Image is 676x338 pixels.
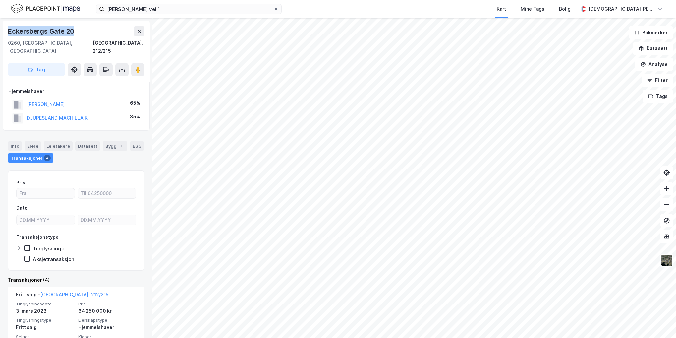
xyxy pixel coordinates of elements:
[660,254,673,267] img: 9k=
[589,5,655,13] div: [DEMOGRAPHIC_DATA][PERSON_NAME]
[643,90,673,103] button: Tags
[559,5,571,13] div: Bolig
[16,323,74,331] div: Fritt salg
[78,188,136,198] input: Til 64250000
[16,307,74,315] div: 3. mars 2023
[17,215,75,225] input: DD.MM.YYYY
[130,99,140,107] div: 65%
[118,143,125,149] div: 1
[44,155,51,161] div: 4
[8,87,144,95] div: Hjemmelshaver
[8,26,76,36] div: Eckersbergs Gate 20
[16,301,74,307] span: Tinglysningsdato
[635,58,673,71] button: Analyse
[17,188,75,198] input: Fra
[8,153,53,163] div: Transaksjoner
[16,291,108,301] div: Fritt salg -
[521,5,544,13] div: Mine Tags
[33,256,74,262] div: Aksjetransaksjon
[633,42,673,55] button: Datasett
[130,113,140,121] div: 35%
[25,141,41,151] div: Eiere
[104,4,273,14] input: Søk på adresse, matrikkel, gårdeiere, leietakere eller personer
[497,5,506,13] div: Kart
[78,323,137,331] div: Hjemmelshaver
[78,307,137,315] div: 64 250 000 kr
[93,39,144,55] div: [GEOGRAPHIC_DATA], 212/215
[103,141,127,151] div: Bygg
[643,306,676,338] iframe: Chat Widget
[16,204,28,212] div: Dato
[78,301,137,307] span: Pris
[40,292,108,297] a: [GEOGRAPHIC_DATA], 212/215
[629,26,673,39] button: Bokmerker
[130,141,144,151] div: ESG
[8,276,144,284] div: Transaksjoner (4)
[8,39,93,55] div: 0260, [GEOGRAPHIC_DATA], [GEOGRAPHIC_DATA]
[78,215,136,225] input: DD.MM.YYYY
[8,141,22,151] div: Info
[44,141,73,151] div: Leietakere
[33,245,66,252] div: Tinglysninger
[16,317,74,323] span: Tinglysningstype
[11,3,80,15] img: logo.f888ab2527a4732fd821a326f86c7f29.svg
[16,233,59,241] div: Transaksjonstype
[16,179,25,187] div: Pris
[78,317,137,323] span: Eierskapstype
[8,63,65,76] button: Tag
[642,74,673,87] button: Filter
[75,141,100,151] div: Datasett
